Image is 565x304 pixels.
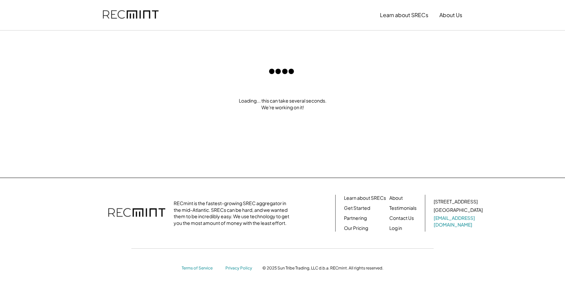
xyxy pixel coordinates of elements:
img: recmint-logotype%403x.png [108,201,165,225]
a: Get Started [344,205,370,211]
a: Privacy Policy [225,265,256,271]
div: RECmint is the fastest-growing SREC aggregator in the mid-Atlantic. SRECs can be hard, and we wan... [174,200,293,226]
img: recmint-logotype%403x.png [103,4,159,26]
div: © 2025 Sun Tribe Trading, LLC d.b.a. RECmint. All rights reserved. [262,265,383,271]
button: Learn about SRECs [380,8,428,22]
a: Log in [389,225,402,232]
a: Testimonials [389,205,417,211]
div: [STREET_ADDRESS] [434,198,478,205]
a: [EMAIL_ADDRESS][DOMAIN_NAME] [434,215,484,228]
a: Learn about SRECs [344,195,386,201]
a: Our Pricing [344,225,368,232]
a: Partnering [344,215,367,222]
div: [GEOGRAPHIC_DATA] [434,207,483,214]
a: About [389,195,403,201]
a: Contact Us [389,215,414,222]
button: About Us [439,8,462,22]
a: Terms of Service [182,265,219,271]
